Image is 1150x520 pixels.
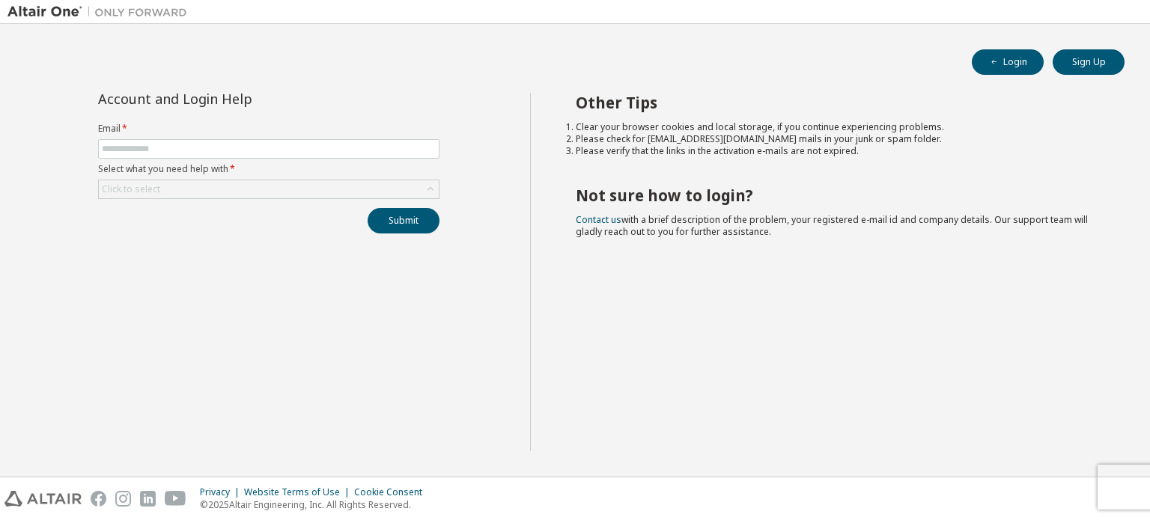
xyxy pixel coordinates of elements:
[576,213,621,226] a: Contact us
[98,163,439,175] label: Select what you need help with
[4,491,82,507] img: altair_logo.svg
[972,49,1044,75] button: Login
[1053,49,1125,75] button: Sign Up
[7,4,195,19] img: Altair One
[244,486,354,498] div: Website Terms of Use
[98,123,439,135] label: Email
[91,491,106,507] img: facebook.svg
[98,93,371,105] div: Account and Login Help
[140,491,156,507] img: linkedin.svg
[576,133,1098,145] li: Please check for [EMAIL_ADDRESS][DOMAIN_NAME] mails in your junk or spam folder.
[576,213,1088,238] span: with a brief description of the problem, your registered e-mail id and company details. Our suppo...
[576,186,1098,205] h2: Not sure how to login?
[200,486,244,498] div: Privacy
[99,180,439,198] div: Click to select
[354,486,431,498] div: Cookie Consent
[368,208,439,233] button: Submit
[576,145,1098,157] li: Please verify that the links in the activation e-mails are not expired.
[200,498,431,511] p: © 2025 Altair Engineering, Inc. All Rights Reserved.
[165,491,186,507] img: youtube.svg
[576,93,1098,112] h2: Other Tips
[576,121,1098,133] li: Clear your browser cookies and local storage, if you continue experiencing problems.
[102,183,160,195] div: Click to select
[115,491,131,507] img: instagram.svg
